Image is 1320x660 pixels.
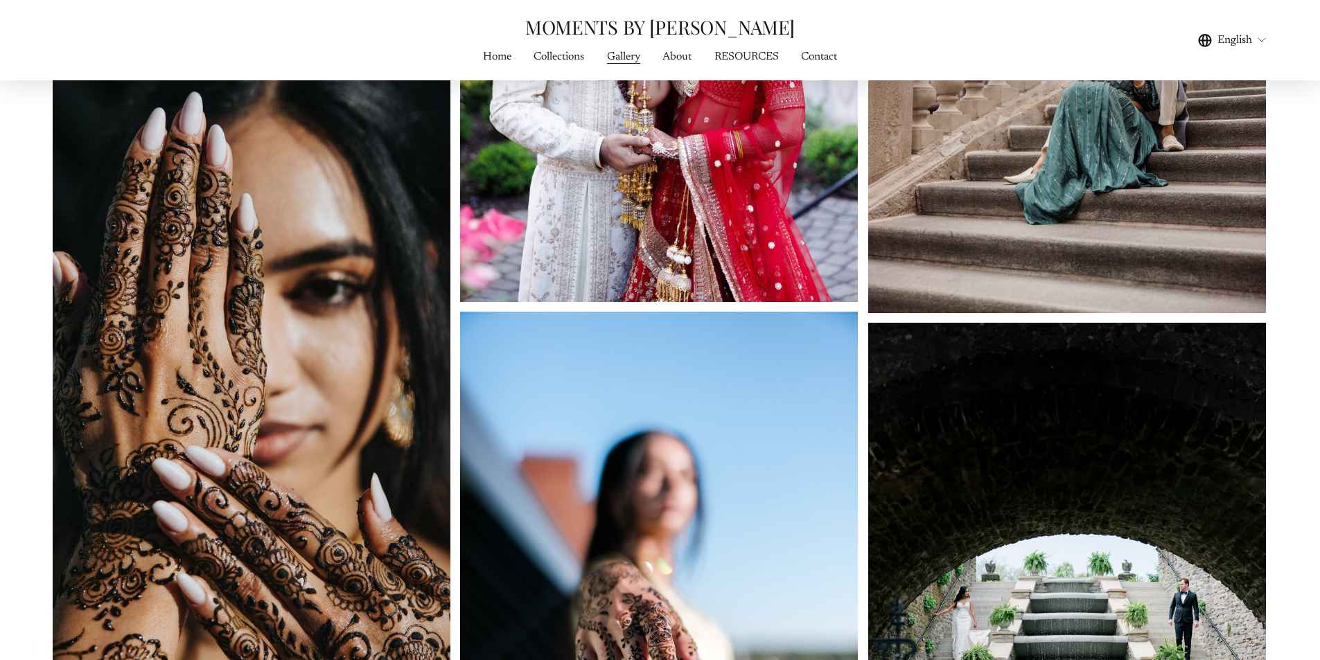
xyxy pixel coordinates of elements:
[607,48,640,65] span: Gallery
[1198,30,1267,49] div: language picker
[662,47,692,66] a: About
[1217,32,1252,48] span: English
[801,47,837,66] a: Contact
[714,47,779,66] a: RESOURCES
[483,47,511,66] a: Home
[534,47,584,66] a: Collections
[525,14,795,39] a: MOMENTS BY [PERSON_NAME]
[607,47,640,66] a: folder dropdown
